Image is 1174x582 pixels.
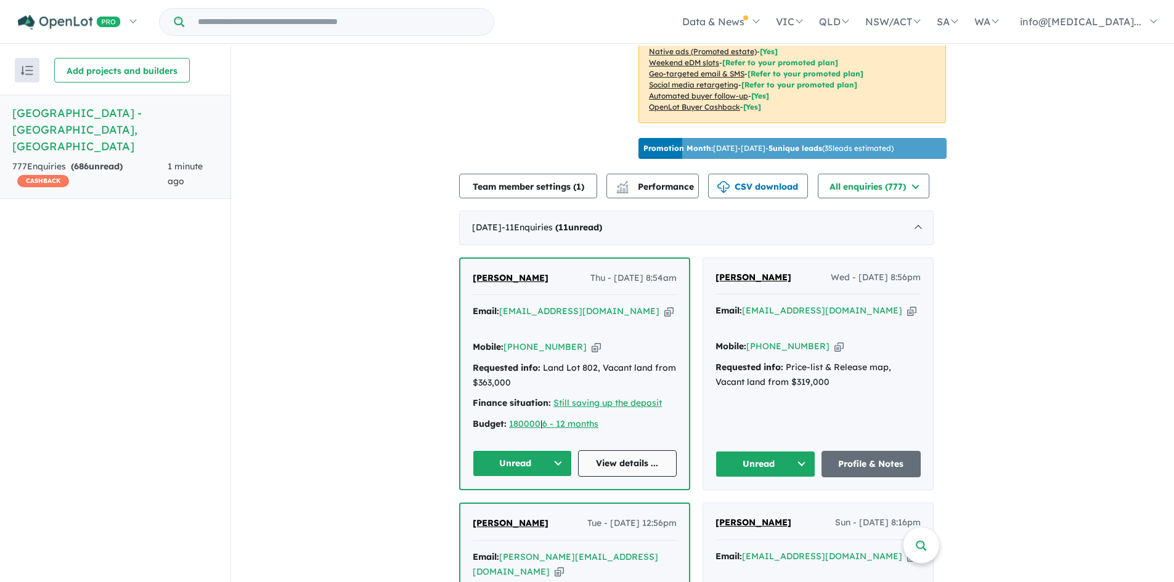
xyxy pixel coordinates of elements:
[618,181,694,192] span: Performance
[473,551,658,577] a: [PERSON_NAME][EMAIL_ADDRESS][DOMAIN_NAME]
[768,143,822,153] b: 5 unique leads
[576,181,581,192] span: 1
[509,418,540,429] a: 180000
[835,515,921,530] span: Sun - [DATE] 8:16pm
[606,174,699,198] button: Performance
[760,47,778,56] span: [Yes]
[722,58,838,67] span: [Refer to your promoted plan]
[748,69,863,78] span: [Refer to your promoted plan]
[74,161,89,172] span: 686
[743,102,761,111] span: [Yes]
[555,565,564,578] button: Copy
[473,551,499,562] strong: Email:
[617,181,628,188] img: line-chart.svg
[592,341,601,354] button: Copy
[649,47,757,56] u: Native ads (Promoted estate)
[459,211,934,245] div: [DATE]
[715,517,791,528] span: [PERSON_NAME]
[473,418,507,429] strong: Budget:
[12,105,218,155] h5: [GEOGRAPHIC_DATA] - [GEOGRAPHIC_DATA] , [GEOGRAPHIC_DATA]
[717,181,730,193] img: download icon
[473,271,548,286] a: [PERSON_NAME]
[503,341,587,352] a: [PHONE_NUMBER]
[715,515,791,530] a: [PERSON_NAME]
[473,417,677,432] div: |
[649,58,719,67] u: Weekend eDM slots
[821,451,921,477] a: Profile & Notes
[907,304,916,317] button: Copy
[21,66,33,75] img: sort.svg
[542,418,598,429] a: 6 - 12 months
[649,91,748,100] u: Automated buyer follow-up
[831,270,921,285] span: Wed - [DATE] 8:56pm
[12,160,168,189] div: 777 Enquir ies
[649,102,740,111] u: OpenLot Buyer Cashback
[616,185,629,193] img: bar-chart.svg
[664,305,674,318] button: Copy
[715,360,921,390] div: Price-list & Release map, Vacant land from $319,000
[590,271,677,286] span: Thu - [DATE] 8:54am
[473,517,548,528] span: [PERSON_NAME]
[473,450,572,477] button: Unread
[751,91,769,100] span: [Yes]
[187,9,491,35] input: Try estate name, suburb, builder or developer
[715,270,791,285] a: [PERSON_NAME]
[741,80,857,89] span: [Refer to your promoted plan]
[746,341,830,352] a: [PHONE_NUMBER]
[578,450,677,477] a: View details ...
[558,222,568,233] span: 11
[1020,15,1141,28] span: info@[MEDICAL_DATA]...
[473,341,503,352] strong: Mobile:
[502,222,602,233] span: - 11 Enquir ies
[587,516,677,531] span: Tue - [DATE] 12:56pm
[742,305,902,316] a: [EMAIL_ADDRESS][DOMAIN_NAME]
[834,340,844,353] button: Copy
[473,361,677,390] div: Land Lot 802, Vacant land from $363,000
[715,341,746,352] strong: Mobile:
[649,69,744,78] u: Geo-targeted email & SMS
[473,362,540,373] strong: Requested info:
[818,174,929,198] button: All enquiries (777)
[17,175,69,187] span: CASHBACK
[742,551,902,562] a: [EMAIL_ADDRESS][DOMAIN_NAME]
[473,516,548,531] a: [PERSON_NAME]
[553,397,662,408] a: Still saving up the deposit
[715,451,815,477] button: Unread
[715,362,783,373] strong: Requested info:
[473,305,499,317] strong: Email:
[499,305,659,317] a: [EMAIL_ADDRESS][DOMAIN_NAME]
[473,272,548,283] span: [PERSON_NAME]
[54,58,190,83] button: Add projects and builders
[18,15,121,30] img: Openlot PRO Logo White
[643,143,713,153] b: Promotion Month:
[459,174,597,198] button: Team member settings (1)
[71,161,123,172] strong: ( unread)
[643,143,894,154] p: [DATE] - [DATE] - ( 35 leads estimated)
[649,80,738,89] u: Social media retargeting
[715,551,742,562] strong: Email:
[708,174,808,198] button: CSV download
[168,161,203,187] span: 1 minute ago
[715,305,742,316] strong: Email:
[473,397,551,408] strong: Finance situation:
[715,272,791,283] span: [PERSON_NAME]
[555,222,602,233] strong: ( unread)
